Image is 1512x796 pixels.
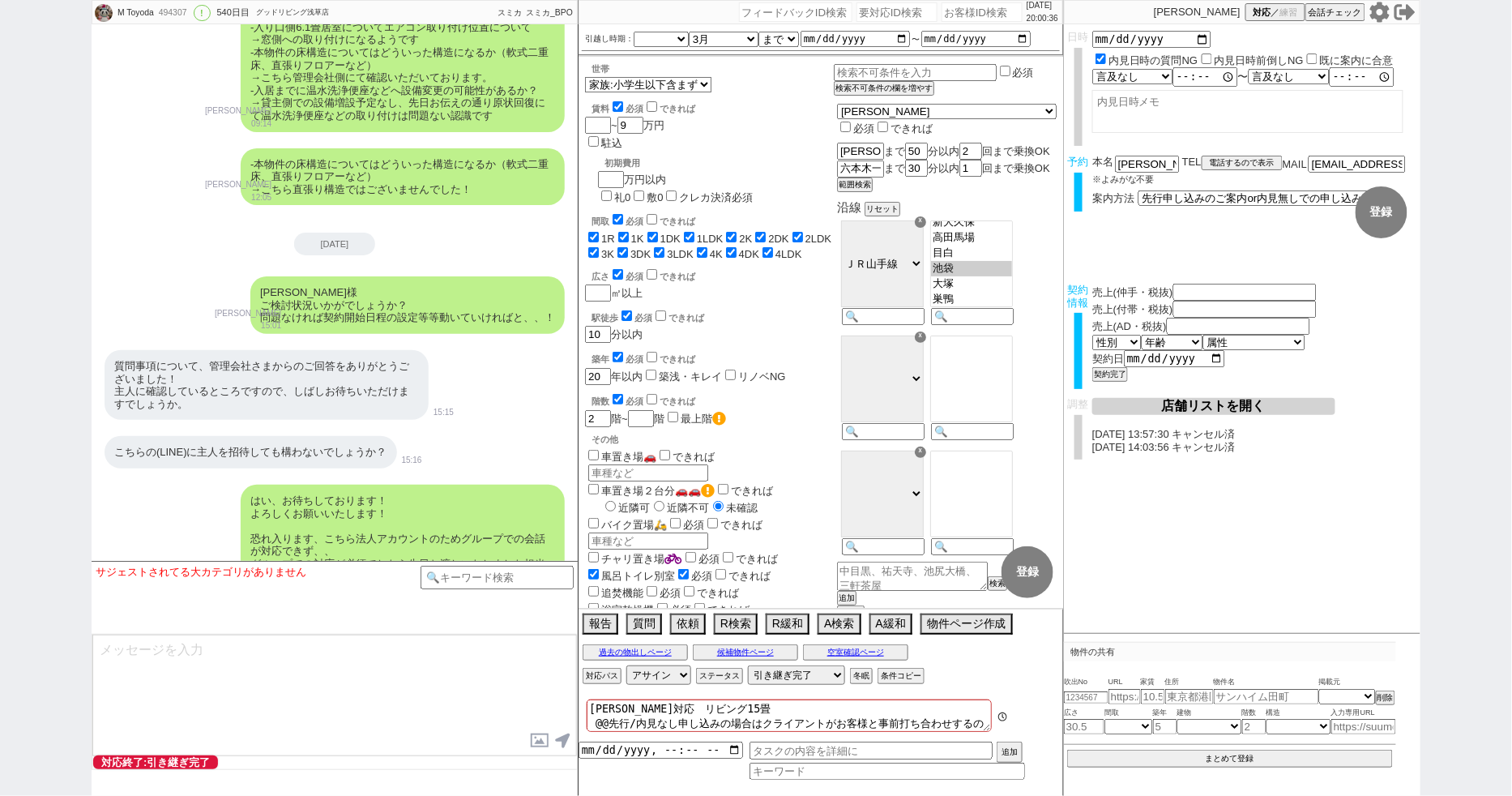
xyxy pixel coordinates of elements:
[660,450,670,460] input: できれば
[583,614,618,635] button: 報告
[585,308,834,343] div: 分以内
[720,553,778,565] label: できれば
[878,668,925,684] button: 条件コピー
[1154,6,1241,19] p: [PERSON_NAME]
[1245,3,1305,21] button: 対応／練習
[1320,54,1394,66] label: 既に案内に合意
[634,313,652,323] span: 必須
[630,248,651,260] label: 3DK
[592,349,834,366] div: 築年
[931,261,1012,276] option: 池袋
[1153,707,1177,720] span: 築年
[679,191,753,203] label: クレカ決済必須
[1331,719,1396,734] input: https://suumo.jp/chintai/jnc_000022489271
[588,464,708,481] input: 車種など
[1165,689,1214,704] input: 東京都港区海岸３
[997,742,1023,763] button: 追加
[915,447,926,458] div: ☓
[650,502,709,514] label: 近隣不可
[402,454,422,467] p: 15:16
[588,603,599,614] input: 浴室乾燥機
[588,569,599,580] input: 風呂トイレ別室
[250,276,565,334] div: [PERSON_NAME]様 ご検討状況いかがでしょうか？ 問題なければ契約開始日程の設定等等動いていければと、、！
[865,202,900,216] button: リセット
[588,552,599,563] input: チャリ置き場
[718,484,728,494] input: できれば
[931,423,1014,440] input: 🔍
[205,118,271,131] p: 09:14
[775,248,802,260] label: 4LDK
[1331,707,1396,720] span: 入力専用URL
[842,423,925,440] input: 🔍
[834,81,934,96] button: 検索不可条件の欄を増やす
[803,644,908,661] button: 空室確認ページ
[592,99,695,115] div: 賃料
[583,644,688,661] button: 過去の物出しページ
[601,248,614,260] label: 3K
[601,502,650,514] label: 近隣可
[592,392,834,408] div: 階数
[684,586,694,597] input: できれば
[585,267,834,302] div: ㎡以上
[715,569,726,580] input: できれば
[498,8,522,17] span: スミカ
[1214,689,1319,704] input: サンハイム田町
[739,233,752,245] label: 2K
[1092,441,1416,454] p: [DATE] 14:03:56 キャンセル済
[1108,54,1198,66] label: 内見日時の質問NG
[585,92,695,151] div: ~ 万円
[869,614,912,635] button: A緩和
[691,570,712,582] span: 必須
[837,143,1057,160] div: まで 分以内
[1092,284,1416,301] div: 売上(仲手・税抜)
[434,406,454,419] p: 15:15
[670,604,691,616] span: 必須
[654,501,664,511] input: 近隣不可
[647,214,657,225] input: できれば
[920,614,1013,635] button: 物件ページ作成
[217,6,250,19] div: 540日目
[643,104,695,113] label: できれば
[526,8,573,17] span: スミカ_BPO
[585,32,634,45] label: 引越し時期：
[1064,691,1108,704] input: 1234567
[878,122,888,132] input: できれば
[1319,676,1341,689] span: 掲載元
[1108,676,1141,689] span: URL
[1013,66,1034,79] label: 必須
[585,409,834,427] div: 階~ 階
[115,6,154,19] div: M Toyoda
[712,570,771,582] label: できれば
[931,215,1012,230] option: 新大久保
[766,614,809,635] button: R緩和
[598,151,753,205] div: 万円以内
[592,434,834,446] p: その他
[588,586,599,597] input: 追焚機能
[626,216,643,226] span: 必須
[588,450,599,460] input: 車置き場🚗
[837,178,873,192] button: 範囲検索
[1108,689,1141,704] input: https://suumo.jp/chintai/jnc_000022489271
[421,566,574,589] input: 🔍キーワード検索
[698,553,720,565] span: 必須
[915,216,926,228] div: ☓
[931,292,1012,307] option: 巣鴨
[837,160,1057,178] div: まで 分以内
[768,233,788,245] label: 2DK
[241,148,565,206] div: -本物件の床構造についてはどういった構造になるか（軟式二重床、直張りフロアーなど） →こちら直張り構造ではございませんでした！
[647,101,657,112] input: できれば
[105,436,397,469] div: こちらの(LINE)に主人を招待しても構わないでしょうか？
[241,485,565,618] div: はい、お待ちしております！ よろしくお願いいたします！ 恐れ入ります、こちら法人アカウントのためグループでの会話が対応できず、、 グループでの対応が必須でしたら先日お渡しいたしました担当[PER...
[988,576,1007,591] button: 検索
[837,591,856,606] button: 追加
[1242,719,1266,734] input: 2
[1283,158,1307,170] span: MAIL
[681,413,726,425] label: 最上階
[659,370,722,383] label: 築浅・キレイ
[585,604,654,616] label: 浴室乾燥機
[842,538,925,555] input: 🔍
[931,276,1012,292] option: 大塚
[1068,156,1089,168] span: 予約
[1064,676,1108,689] span: 吹出No
[592,63,834,75] div: 世帯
